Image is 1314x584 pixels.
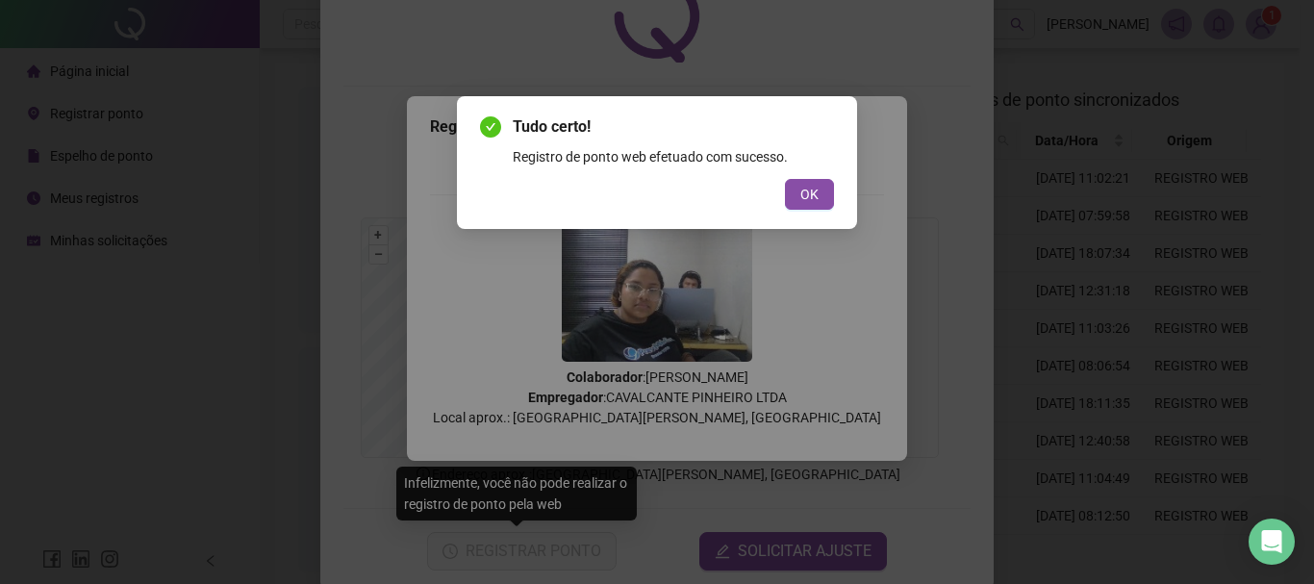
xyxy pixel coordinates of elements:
div: Registro de ponto web efetuado com sucesso. [513,146,834,167]
div: Open Intercom Messenger [1249,519,1295,565]
span: OK [800,184,819,205]
span: check-circle [480,116,501,138]
button: OK [785,179,834,210]
span: Tudo certo! [513,115,834,139]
